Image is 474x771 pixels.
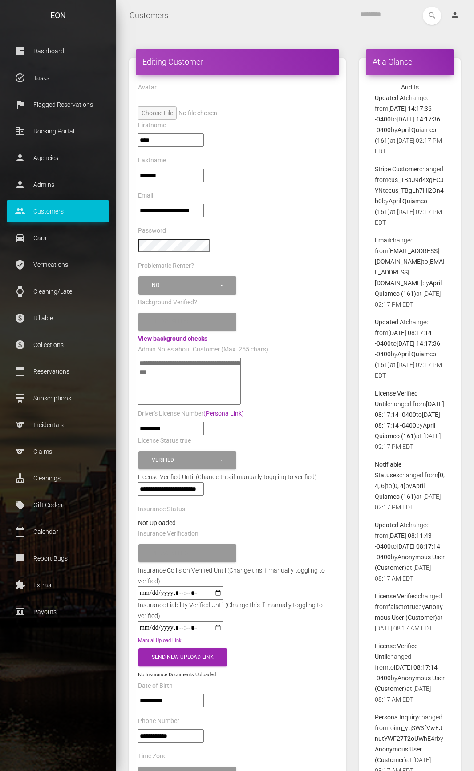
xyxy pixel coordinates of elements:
[131,565,344,586] div: Insurance Collision Verified Until (Change this if manually toggling to verified)
[7,574,109,596] a: extension Extras
[142,56,332,67] h4: Editing Customer
[138,335,207,342] a: View background checks
[7,440,109,463] a: sports Claims
[7,334,109,356] a: paid Collections
[138,752,166,761] label: Time Zone
[375,521,406,529] b: Updated At
[375,105,432,123] b: [DATE] 14:17:36 -0400
[375,187,444,205] b: cus_TBgLh7Hi2On4b0
[152,318,219,326] div: Please select
[152,282,219,289] div: No
[138,451,236,469] button: Verified
[13,71,102,85] p: Tasks
[375,459,445,513] p: changed from to by at [DATE] 02:17 PM EDT
[13,285,102,298] p: Cleaning/Late
[375,247,439,265] b: [EMAIL_ADDRESS][DOMAIN_NAME]
[7,601,109,623] a: money Payouts
[138,313,236,331] button: Please select
[152,549,219,557] div: Please select
[375,340,440,358] b: [DATE] 14:17:36 -0400
[407,603,418,610] b: true
[375,641,445,705] p: changed from to by at [DATE] 08:17 AM EDT
[375,520,445,584] p: changed from to by at [DATE] 08:17 AM EDT
[13,311,102,325] p: Billable
[7,174,109,196] a: person Admins
[13,205,102,218] p: Customers
[375,329,432,347] b: [DATE] 08:17:14 -0400
[138,276,236,295] button: No
[13,151,102,165] p: Agencies
[7,147,109,169] a: person Agencies
[138,544,236,562] button: Please select
[375,553,445,571] b: Anonymous User (Customer)
[130,4,168,27] a: Customers
[13,44,102,58] p: Dashboard
[375,116,440,133] b: [DATE] 14:17:36 -0400
[131,600,344,621] div: Insurance Liability Verified Until (Change this if manually toggling to verified)
[13,578,102,592] p: Extras
[375,390,418,408] b: License Verified Until
[375,593,418,600] b: License Verified
[138,226,166,235] label: Password
[13,498,102,512] p: Gift Codes
[7,547,109,569] a: feedback Report Bugs
[13,258,102,271] p: Verifications
[13,552,102,565] p: Report Bugs
[375,664,438,682] b: [DATE] 08:17:14 -0400
[7,280,109,303] a: watch Cleaning/Late
[375,94,406,101] b: Updated At
[13,338,102,351] p: Collections
[138,345,268,354] label: Admin Notes about Customer (Max. 255 chars)
[388,603,401,610] b: false
[138,672,216,678] small: No Insurance Documents Uploaded
[138,121,166,130] label: Firstname
[138,519,176,526] strong: Not Uploaded
[138,409,244,418] label: Driver's License Number
[138,191,153,200] label: Email
[375,674,445,692] b: Anonymous User (Customer)
[13,605,102,618] p: Payouts
[375,532,432,550] b: [DATE] 08:11:43 -0400
[7,120,109,142] a: corporate_fare Booking Portal
[375,351,436,368] b: April Quiamco (161)
[375,237,390,244] b: Email
[138,83,157,92] label: Avatar
[7,307,109,329] a: paid Billable
[7,521,109,543] a: calendar_today Calendar
[375,93,445,157] p: changed from to by at [DATE] 02:17 PM EDT
[7,67,109,89] a: task_alt Tasks
[13,445,102,458] p: Claims
[13,178,102,191] p: Admins
[375,724,442,742] b: inq_ytjSW3fVwEJnutYWF27T2oUWhE4r
[138,648,227,666] button: Send New Upload Link
[373,56,447,67] h4: At a Glance
[7,494,109,516] a: local_offer Gift Codes
[375,746,422,763] b: Anonymous User (Customer)
[138,156,166,165] label: Lastname
[423,7,441,25] button: search
[375,591,445,634] p: changed from to by at [DATE] 08:17 AM EDT
[7,414,109,436] a: sports Incidentals
[444,7,467,24] a: person
[138,505,185,514] label: Insurance Status
[138,298,197,307] label: Background Verified?
[7,40,109,62] a: dashboard Dashboard
[203,410,244,417] a: (Persona Link)
[7,360,109,383] a: calendar_today Reservations
[375,642,418,660] b: License Verified Until
[375,258,445,287] b: [EMAIL_ADDRESS][DOMAIN_NAME]
[138,638,182,643] a: Manual Upload Link
[7,93,109,116] a: flag Flagged Reservations
[7,467,109,489] a: cleaning_services Cleanings
[375,164,445,228] p: changed from to by at [DATE] 02:17 PM EDT
[13,365,102,378] p: Reservations
[138,529,199,538] label: Insurance Verification
[375,166,419,173] b: Stripe Customer
[7,200,109,222] a: people Customers
[375,714,418,721] b: Persona Inquiry
[450,11,459,20] i: person
[375,126,436,144] b: April Quiamco (161)
[138,717,179,726] label: Phone Number
[375,198,427,215] b: April Quiamco (161)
